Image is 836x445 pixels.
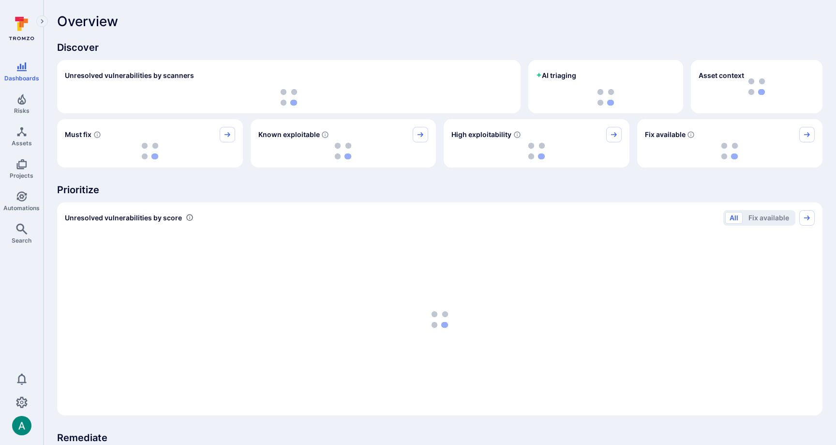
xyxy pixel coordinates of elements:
[258,142,429,160] div: loading spinner
[725,212,743,224] button: All
[12,237,31,244] span: Search
[744,212,793,224] button: Fix available
[10,172,33,179] span: Projects
[65,71,194,80] h2: Unresolved vulnerabilities by scanners
[4,75,39,82] span: Dashboards
[699,71,744,80] span: Asset context
[451,142,622,160] div: loading spinner
[12,139,32,147] span: Assets
[335,143,351,159] img: Loading...
[258,130,320,139] span: Known exploitable
[536,71,576,80] h2: AI triaging
[645,142,815,160] div: loading spinner
[251,119,436,168] div: Known exploitable
[57,119,243,168] div: Must fix
[57,41,822,54] span: Discover
[637,119,823,168] div: Fix available
[65,142,235,160] div: loading spinner
[3,204,40,212] span: Automations
[281,89,297,106] img: Loading...
[432,311,448,328] img: Loading...
[39,17,45,26] i: Expand navigation menu
[57,431,822,445] span: Remediate
[57,183,822,197] span: Prioritize
[721,143,738,159] img: Loading...
[12,416,31,435] img: ACg8ocLSa5mPYBaXNx3eFu_EmspyJX0laNWN7cXOFirfQ7srZveEpg=s96-c
[321,131,329,138] svg: Confirmed exploitable by KEV
[597,89,614,106] img: Loading...
[528,143,545,159] img: Loading...
[142,143,158,159] img: Loading...
[14,107,30,114] span: Risks
[93,131,101,138] svg: Risk score >=40 , missed SLA
[687,131,695,138] svg: Vulnerabilities with fix available
[57,14,118,29] span: Overview
[65,231,815,408] div: loading spinner
[513,131,521,138] svg: EPSS score ≥ 0.7
[186,213,194,223] div: Number of vulnerabilities in status 'Open' 'Triaged' and 'In process' grouped by score
[65,130,91,139] span: Must fix
[536,89,675,106] div: loading spinner
[444,119,629,168] div: High exploitability
[65,89,513,106] div: loading spinner
[645,130,686,139] span: Fix available
[451,130,511,139] span: High exploitability
[65,213,182,223] span: Unresolved vulnerabilities by score
[36,15,48,27] button: Expand navigation menu
[12,416,31,435] div: Arjan Dehar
